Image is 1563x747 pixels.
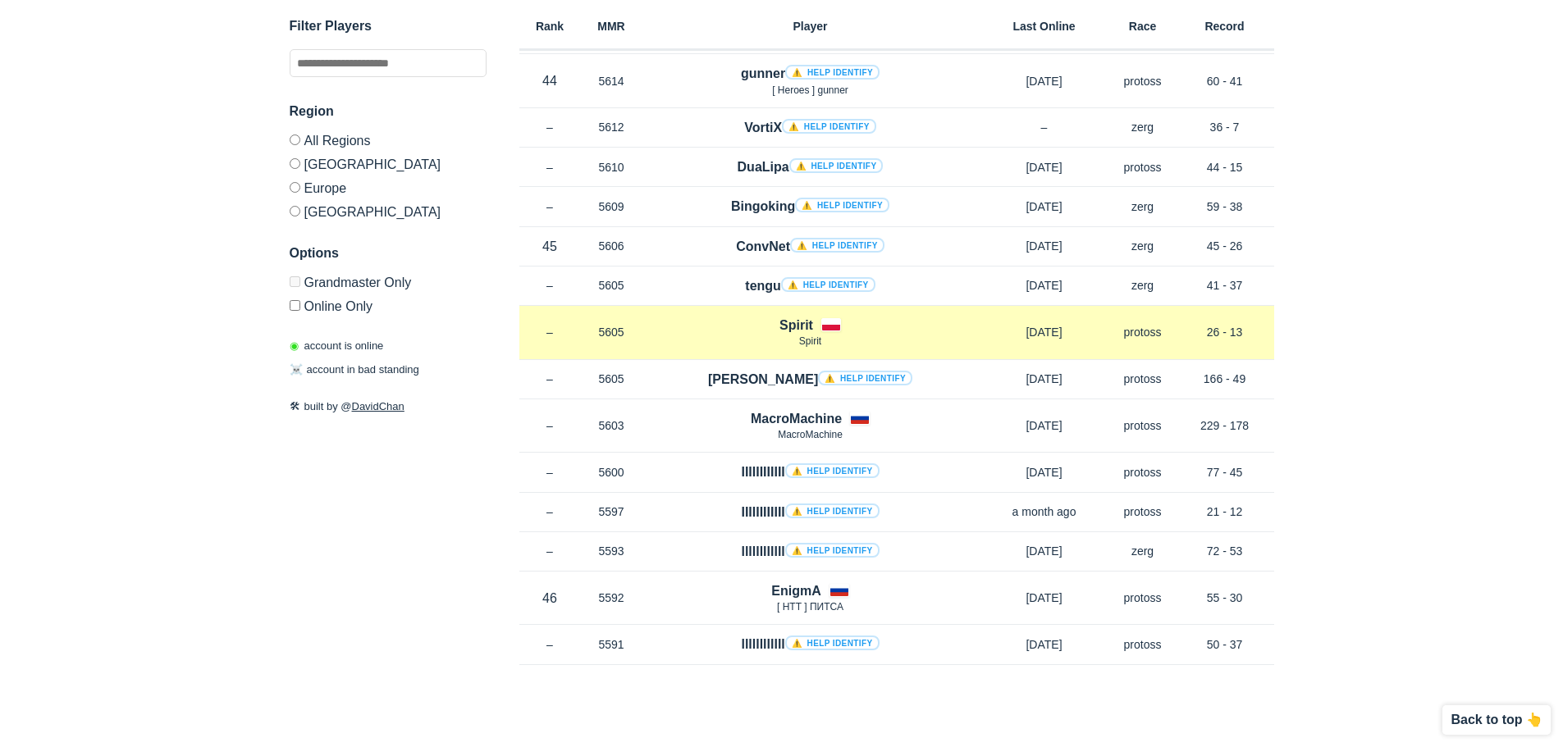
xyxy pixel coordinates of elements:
[581,198,642,215] p: 5609
[741,64,880,83] h4: gunner
[979,198,1110,215] p: [DATE]
[519,371,581,387] p: –
[1110,636,1176,653] p: protoss
[1110,198,1176,215] p: zerg
[1176,371,1274,387] p: 166 - 49
[290,338,384,354] p: account is online
[519,324,581,340] p: –
[519,237,581,256] p: 45
[290,134,487,152] label: All Regions
[1176,238,1274,254] p: 45 - 26
[519,198,581,215] p: –
[1176,119,1274,135] p: 36 - 7
[979,417,1110,434] p: [DATE]
[290,339,299,352] span: ◉
[741,635,879,654] h4: llllllllllll
[979,636,1110,653] p: [DATE]
[772,84,848,96] span: [ Heroes ] gunner
[979,73,1110,89] p: [DATE]
[290,276,300,287] input: Grandmaster Only
[519,20,581,32] h6: Rank
[1176,543,1274,559] p: 72 - 53
[1176,464,1274,481] p: 77 - 45
[581,119,642,135] p: 5612
[1176,73,1274,89] p: 60 - 41
[979,238,1110,254] p: [DATE]
[979,543,1110,559] p: [DATE]
[1176,503,1274,520] p: 21 - 12
[519,589,581,608] p: 46
[979,324,1110,340] p: [DATE]
[519,71,581,90] p: 44
[1110,324,1176,340] p: protoss
[1176,417,1274,434] p: 229 - 178
[1176,198,1274,215] p: 59 - 38
[1110,543,1176,559] p: zerg
[771,581,820,600] h4: EnigmA
[818,371,912,385] a: ⚠️ Help identify
[778,429,843,440] span: MacroMachine
[781,277,875,292] a: ⚠️ Help identify
[795,198,889,212] a: ⚠️ Help identify
[785,463,880,478] a: ⚠️ Help identify
[745,276,875,295] h4: tengu
[290,206,300,216] input: [GEOGRAPHIC_DATA]
[581,324,642,340] p: 5605
[785,65,880,80] a: ⚠️ Help identify
[738,157,884,176] h4: DuaLipa
[290,102,487,121] h3: Region
[290,364,303,376] span: ☠️
[979,503,1110,520] p: a month ago
[785,635,880,650] a: ⚠️ Help identify
[290,294,487,313] label: Only show accounts currently laddering
[581,73,642,89] p: 5614
[1110,417,1176,434] p: protoss
[741,503,879,522] h4: IIIIIIIIIIII
[581,371,642,387] p: 5605
[581,20,642,32] h6: MMR
[789,158,884,173] a: ⚠️ Help identify
[290,134,300,145] input: All Regions
[741,542,879,561] h4: llllllllllll
[731,197,889,216] h4: Bingoking
[519,417,581,434] p: –
[581,159,642,175] p: 5610
[744,118,876,137] h4: VortiX
[290,199,487,219] label: [GEOGRAPHIC_DATA]
[736,237,884,256] h4: ConvNet
[519,464,581,481] p: –
[290,175,487,199] label: Europe
[1176,159,1274,175] p: 44 - 15
[581,590,642,606] p: 5592
[1110,277,1176,294] p: zerg
[519,503,581,520] p: –
[519,636,581,653] p: –
[979,590,1110,606] p: [DATE]
[1110,503,1176,520] p: protoss
[290,152,487,175] label: [GEOGRAPHIC_DATA]
[581,277,642,294] p: 5605
[1110,73,1176,89] p: protoss
[581,238,642,254] p: 5606
[519,159,581,175] p: –
[979,119,1110,135] p: –
[1110,159,1176,175] p: protoss
[777,601,843,613] span: [ НТТ ] ПИТСА
[290,300,300,311] input: Online Only
[581,464,642,481] p: 5600
[642,20,979,32] h6: Player
[290,276,487,294] label: Only Show accounts currently in Grandmaster
[708,370,912,389] h4: [PERSON_NAME]
[290,16,487,36] h3: Filter Players
[290,182,300,193] input: Europe
[1110,464,1176,481] p: protoss
[290,362,419,379] p: account in bad standing
[979,159,1110,175] p: [DATE]
[290,158,300,169] input: [GEOGRAPHIC_DATA]
[782,119,876,134] a: ⚠️ Help identify
[779,316,813,335] h4: Spirit
[290,400,300,412] span: 🛠
[519,543,581,559] p: –
[581,503,642,520] p: 5597
[519,119,581,135] p: –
